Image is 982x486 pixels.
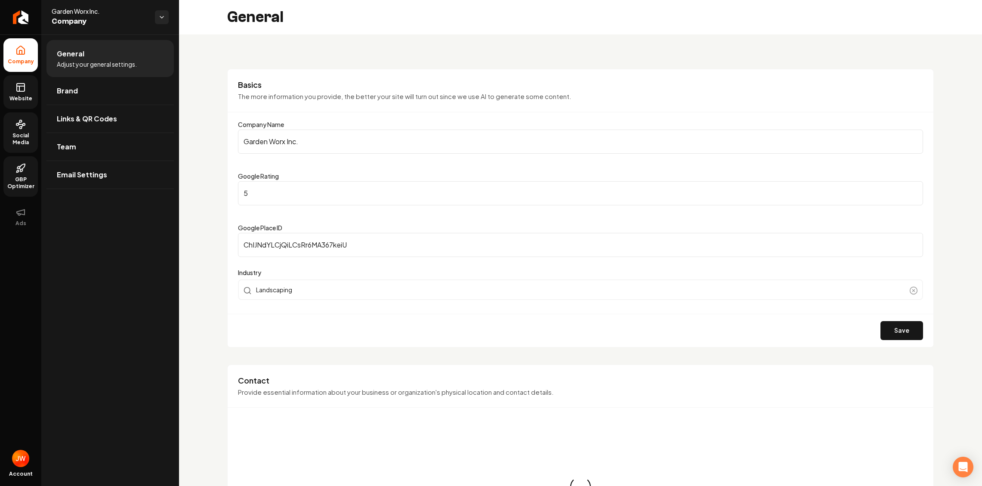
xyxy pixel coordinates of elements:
h2: General [227,9,284,26]
img: John Williams [12,450,29,467]
a: GBP Optimizer [3,156,38,197]
button: Open user button [12,450,29,467]
p: The more information you provide, the better your site will turn out since we use AI to generate ... [238,92,923,102]
span: Links & QR Codes [57,114,117,124]
span: Account [9,471,33,477]
span: Team [57,142,76,152]
span: Ads [12,220,30,227]
a: Brand [46,77,174,105]
button: Ads [3,200,38,234]
h3: Basics [238,80,923,90]
a: Links & QR Codes [46,105,174,133]
h3: Contact [238,375,923,386]
label: Industry [238,267,923,278]
img: Rebolt Logo [13,10,29,24]
a: Website [3,75,38,109]
label: Google Place ID [238,224,282,232]
span: Garden Worx Inc. [52,7,148,15]
input: Company Name [238,130,923,154]
span: Email Settings [57,170,107,180]
span: GBP Optimizer [3,176,38,190]
span: Brand [57,86,78,96]
button: Save [880,321,923,340]
span: Website [6,95,36,102]
span: Adjust your general settings. [57,60,137,68]
input: Google Rating [238,181,923,205]
a: Email Settings [46,161,174,189]
span: General [57,49,84,59]
input: Google Place ID [238,233,923,257]
a: Social Media [3,112,38,153]
div: Open Intercom Messenger [953,457,973,477]
a: Team [46,133,174,161]
span: Company [52,15,148,28]
label: Company Name [238,121,284,128]
span: Social Media [3,132,38,146]
label: Google Rating [238,172,279,180]
p: Provide essential information about your business or organization's physical location and contact... [238,387,923,397]
span: Company [4,58,37,65]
